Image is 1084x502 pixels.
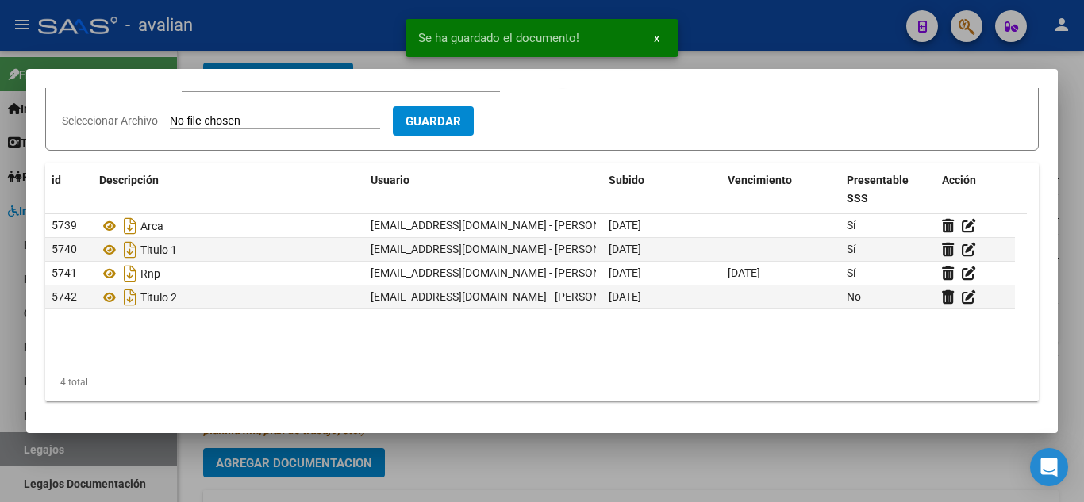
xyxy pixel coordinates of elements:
[99,174,159,186] span: Descripción
[609,290,641,303] span: [DATE]
[371,219,640,232] span: [EMAIL_ADDRESS][DOMAIN_NAME] - [PERSON_NAME]
[52,243,77,255] span: 5740
[602,163,721,216] datatable-header-cell: Subido
[120,213,140,239] i: Descargar documento
[45,163,93,216] datatable-header-cell: id
[140,267,160,280] span: Rnp
[140,220,163,232] span: Arca
[52,174,61,186] span: id
[393,106,474,136] button: Guardar
[62,114,158,127] span: Seleccionar Archivo
[120,285,140,310] i: Descargar documento
[120,261,140,286] i: Descargar documento
[609,266,641,279] span: [DATE]
[364,163,602,216] datatable-header-cell: Usuario
[93,163,364,216] datatable-header-cell: Descripción
[609,219,641,232] span: [DATE]
[641,24,672,52] button: x
[140,243,177,256] span: Titulo 1
[936,163,1015,216] datatable-header-cell: Acción
[1030,448,1068,486] div: Open Intercom Messenger
[52,266,77,279] span: 5741
[52,219,77,232] span: 5739
[840,163,936,216] datatable-header-cell: Presentable SSS
[609,174,644,186] span: Subido
[52,290,77,303] span: 5742
[140,291,177,304] span: Titulo 2
[728,174,792,186] span: Vencimiento
[721,163,840,216] datatable-header-cell: Vencimiento
[406,114,461,128] span: Guardar
[847,243,855,255] span: Sí
[654,31,659,45] span: x
[371,243,640,255] span: [EMAIL_ADDRESS][DOMAIN_NAME] - [PERSON_NAME]
[609,243,641,255] span: [DATE]
[371,174,409,186] span: Usuario
[847,174,909,205] span: Presentable SSS
[847,266,855,279] span: Sí
[942,174,976,186] span: Acción
[847,219,855,232] span: Sí
[418,30,579,46] span: Se ha guardado el documento!
[120,237,140,262] i: Descargar documento
[45,362,1039,402] div: 4 total
[728,266,760,279] span: [DATE]
[371,290,640,303] span: [EMAIL_ADDRESS][DOMAIN_NAME] - [PERSON_NAME]
[371,266,640,279] span: [EMAIL_ADDRESS][DOMAIN_NAME] - [PERSON_NAME]
[847,290,861,303] span: No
